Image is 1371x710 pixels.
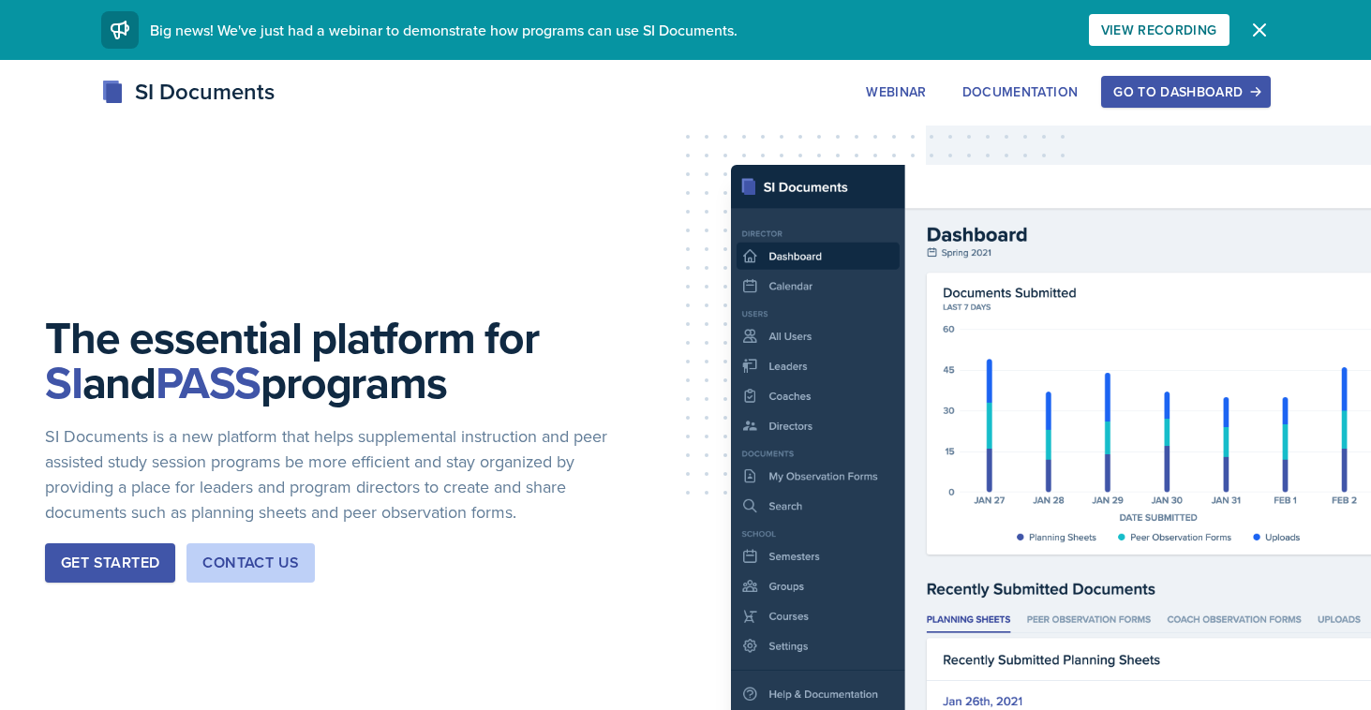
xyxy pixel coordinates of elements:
div: SI Documents [101,75,275,109]
div: Documentation [962,84,1079,99]
div: Go to Dashboard [1113,84,1258,99]
button: Get Started [45,543,175,583]
button: Go to Dashboard [1101,76,1270,108]
span: Big news! We've just had a webinar to demonstrate how programs can use SI Documents. [150,20,738,40]
div: Get Started [61,552,159,574]
button: Documentation [950,76,1091,108]
div: Contact Us [202,552,299,574]
div: Webinar [866,84,926,99]
button: View Recording [1089,14,1229,46]
button: Contact Us [186,543,315,583]
button: Webinar [854,76,938,108]
div: View Recording [1101,22,1217,37]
